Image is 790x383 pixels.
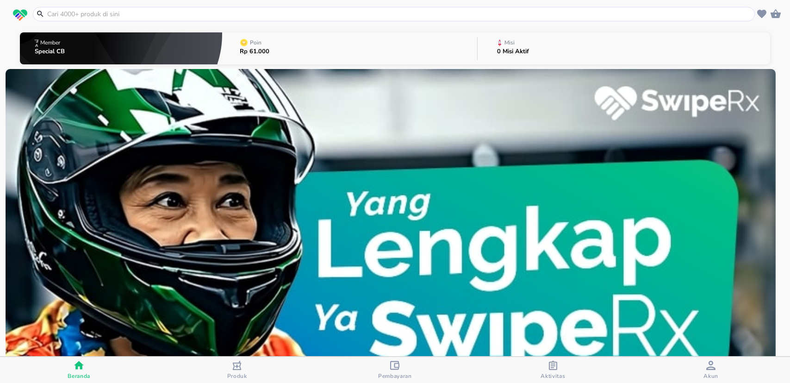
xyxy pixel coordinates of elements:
p: 0 Misi Aktif [497,49,529,55]
span: Beranda [68,372,90,380]
p: Misi [504,40,515,45]
img: logo_swiperx_s.bd005f3b.svg [13,9,27,21]
button: PoinRp 61.000 [222,30,477,67]
p: Special CB [35,49,65,55]
p: Rp 61.000 [240,49,269,55]
span: Pembayaran [378,372,412,380]
p: Poin [250,40,261,45]
p: Member [40,40,60,45]
input: Cari 4000+ produk di sini [46,9,753,19]
button: Pembayaran [316,357,474,383]
span: Aktivitas [541,372,565,380]
span: Produk [227,372,247,380]
button: Misi0 Misi Aktif [478,30,770,67]
button: MemberSpecial CB [20,30,223,67]
span: Akun [703,372,718,380]
button: Akun [632,357,790,383]
button: Aktivitas [474,357,632,383]
button: Produk [158,357,316,383]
